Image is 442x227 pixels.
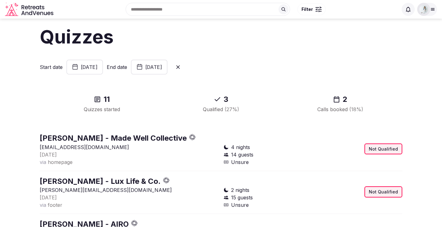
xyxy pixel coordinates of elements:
[50,94,154,104] div: 11
[107,64,127,70] label: End date
[419,5,428,14] img: Alexa Bustamante
[40,202,46,208] span: via
[231,194,253,201] span: 15 guests
[40,159,46,165] span: via
[231,151,253,158] span: 14 guests
[5,2,55,16] svg: Retreats and Venues company logo
[301,6,313,12] span: Filter
[231,143,250,151] span: 4 nights
[364,143,402,155] div: Not Qualified
[288,106,392,113] div: Calls booked
[40,143,219,151] p: [EMAIL_ADDRESS][DOMAIN_NAME]
[224,158,310,166] div: Unsure
[364,186,402,197] div: Not Qualified
[288,94,392,104] div: 2
[40,151,57,158] button: [DATE]
[50,106,154,113] div: Quizzes started
[224,201,310,209] div: Unsure
[225,106,239,112] span: ( 27 %)
[40,134,187,143] a: [PERSON_NAME] - Made Well Collective
[169,106,273,113] div: Qualified
[297,3,326,15] button: Filter
[40,194,57,201] button: [DATE]
[40,194,57,201] span: [DATE]
[40,64,63,70] label: Start date
[48,202,62,208] span: footer
[231,186,249,194] span: 2 nights
[40,24,402,50] h1: Quizzes
[131,60,167,75] button: [DATE]
[40,133,187,143] button: [PERSON_NAME] - Made Well Collective
[40,152,57,158] span: [DATE]
[40,176,161,187] button: [PERSON_NAME] - Lux Life & Co.
[48,159,73,165] span: homepage
[40,186,219,194] p: [PERSON_NAME][EMAIL_ADDRESS][DOMAIN_NAME]
[349,106,363,112] span: ( 18 %)
[5,2,55,16] a: Visit the homepage
[169,94,273,104] div: 3
[66,60,103,75] button: [DATE]
[40,177,161,186] a: [PERSON_NAME] - Lux Life & Co.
